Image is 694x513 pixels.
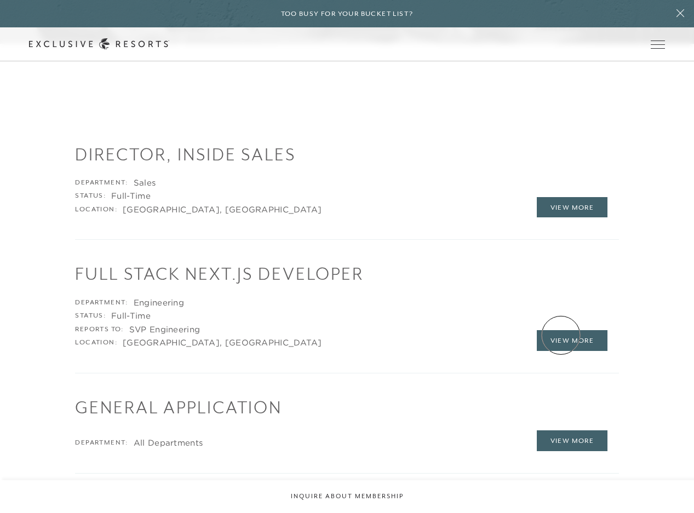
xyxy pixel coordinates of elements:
div: [GEOGRAPHIC_DATA], [GEOGRAPHIC_DATA] [123,204,322,215]
div: Department: [75,177,128,188]
div: Full-Time [111,310,151,321]
div: Department: [75,437,128,448]
button: Open navigation [651,41,665,48]
div: [GEOGRAPHIC_DATA], [GEOGRAPHIC_DATA] [123,337,322,348]
div: Status: [75,191,106,201]
a: View More [537,197,608,218]
div: Location: [75,204,117,215]
h1: General Application [75,395,618,419]
div: Sales [134,177,156,188]
div: SVP Engineering [129,324,200,335]
a: View More [537,430,608,451]
div: Location: [75,337,117,348]
h1: Director, Inside Sales [75,142,618,166]
div: Engineering [134,297,184,308]
div: Department: [75,297,128,308]
h6: Too busy for your bucket list? [281,9,414,19]
a: View More [537,330,608,351]
div: Full-Time [111,191,151,201]
div: Status: [75,310,106,321]
div: Reports to: [75,324,123,335]
h1: Full Stack Next.js Developer [75,262,618,286]
div: All Departments [134,437,203,448]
